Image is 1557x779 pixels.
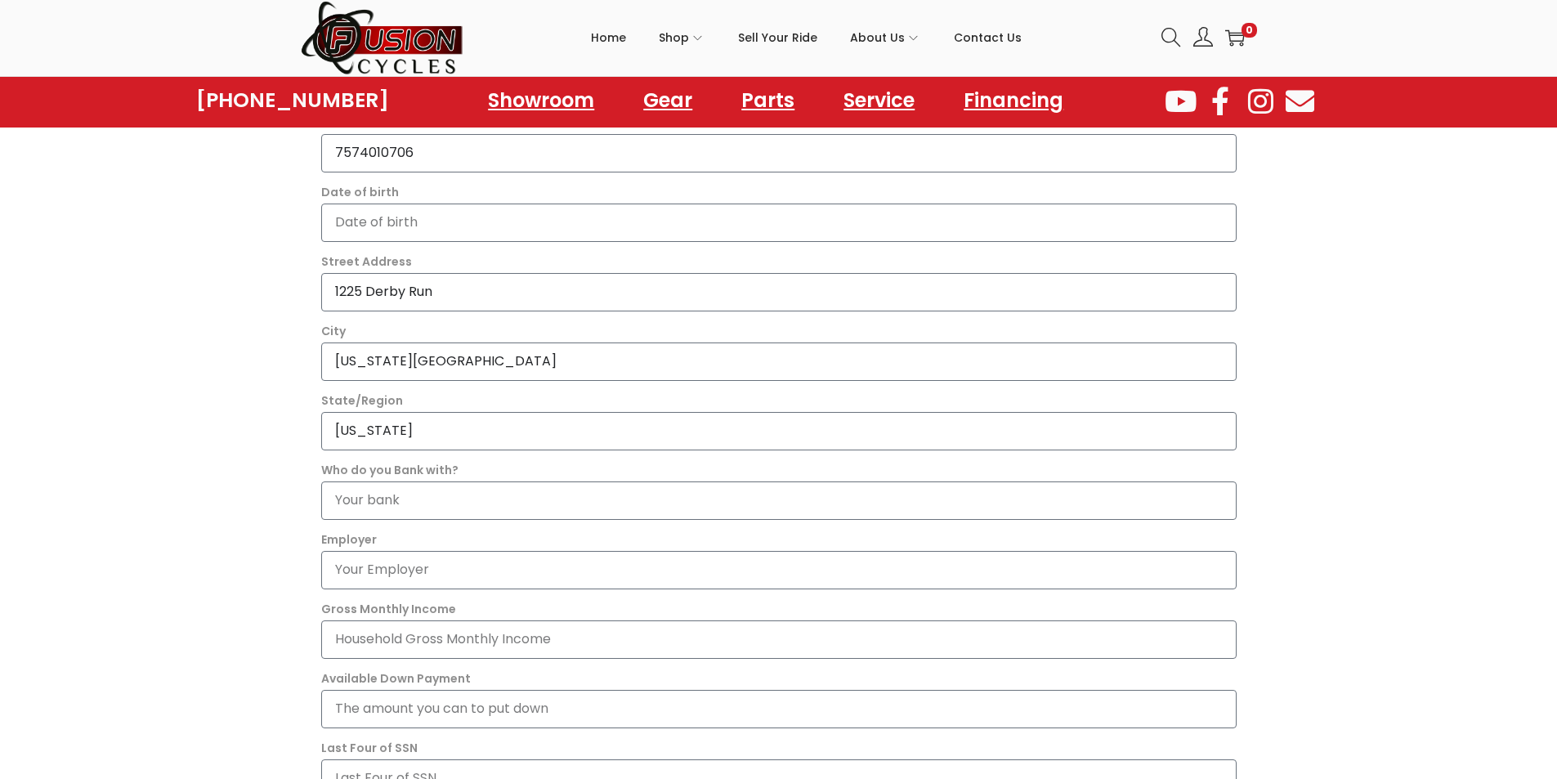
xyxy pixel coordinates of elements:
nav: Primary navigation [464,1,1149,74]
input: Only numbers and phone characters (#, -, *, etc) are accepted. [321,134,1237,172]
label: Who do you Bank with? [321,459,459,481]
input: Street Address [321,273,1237,311]
label: State/Region [321,389,403,412]
label: Gross Monthly Income [321,598,456,620]
input: Your bank [321,481,1237,520]
label: City [321,320,346,342]
a: [PHONE_NUMBER] [196,89,389,112]
span: About Us [850,17,905,58]
label: Employer [321,528,377,551]
a: Financing [947,82,1080,119]
a: Gear [627,82,709,119]
label: Last Four of SSN [321,736,418,759]
span: Sell Your Ride [738,17,817,58]
nav: Menu [472,82,1080,119]
a: 0 [1225,28,1245,47]
a: Contact Us [954,1,1022,74]
span: Contact Us [954,17,1022,58]
a: Sell Your Ride [738,1,817,74]
label: Available Down Payment [321,667,471,690]
input: Your Employer [321,551,1237,589]
label: Street Address [321,250,412,273]
a: Parts [725,82,811,119]
input: City [321,342,1237,381]
a: Home [591,1,626,74]
a: Shop [659,1,705,74]
span: Shop [659,17,689,58]
input: Date of birth [321,204,1237,242]
a: About Us [850,1,921,74]
a: Showroom [472,82,611,119]
input: Household Gross Monthly Income [321,620,1237,659]
span: Home [591,17,626,58]
input: The amount you can to put down [321,690,1237,728]
label: Date of birth [321,181,399,204]
a: Service [827,82,931,119]
input: State/Region [321,412,1237,450]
